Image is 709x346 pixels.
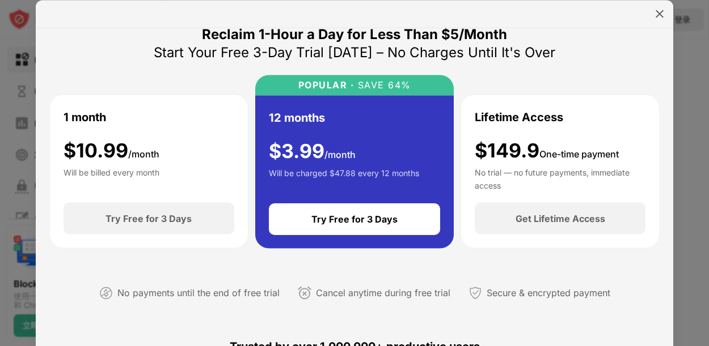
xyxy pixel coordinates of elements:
[128,148,159,159] span: /month
[64,108,106,125] div: 1 month
[469,286,482,300] img: secured-payment
[105,213,192,224] div: Try Free for 3 Days
[475,108,563,125] div: Lifetime Access
[154,43,555,61] div: Start Your Free 3-Day Trial [DATE] – No Charges Until It's Over
[64,139,159,162] div: $ 10.99
[516,213,605,224] div: Get Lifetime Access
[64,166,159,189] div: Will be billed every month
[311,213,398,225] div: Try Free for 3 Days
[354,79,411,90] div: SAVE 64%
[269,167,419,190] div: Will be charged $47.88 every 12 months
[539,148,619,159] span: One-time payment
[475,166,645,189] div: No trial — no future payments, immediate access
[324,148,356,160] span: /month
[269,109,325,126] div: 12 months
[117,285,280,301] div: No payments until the end of free trial
[202,25,507,43] div: Reclaim 1-Hour a Day for Less Than $5/Month
[269,139,356,163] div: $ 3.99
[475,139,619,162] div: $149.9
[298,79,354,90] div: POPULAR ·
[298,286,311,300] img: cancel-anytime
[316,285,450,301] div: Cancel anytime during free trial
[487,285,610,301] div: Secure & encrypted payment
[99,286,113,300] img: not-paying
